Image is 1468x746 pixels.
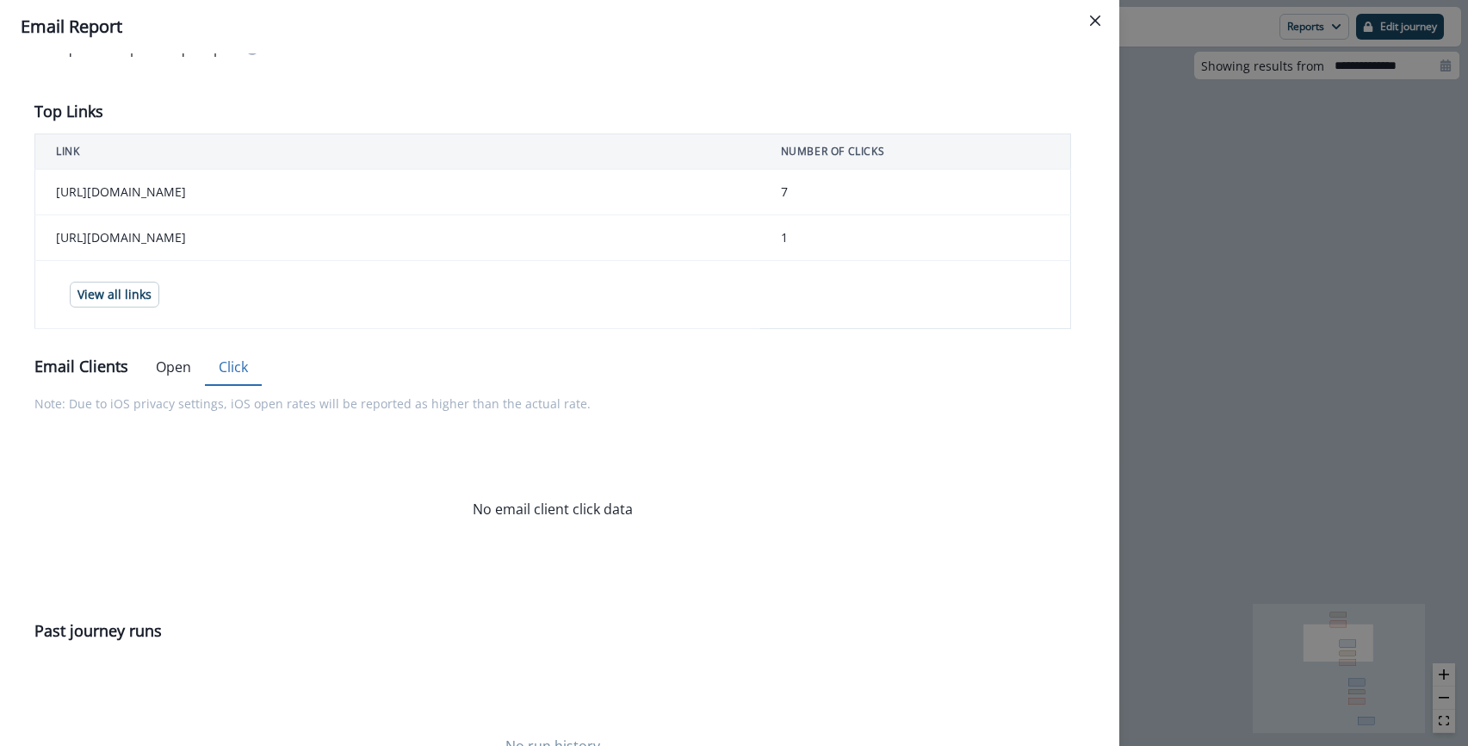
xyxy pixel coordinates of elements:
[1081,7,1109,34] button: Close
[77,288,152,302] p: View all links
[142,350,205,386] button: Open
[21,14,1099,40] div: Email Report
[35,215,760,261] td: [URL][DOMAIN_NAME]
[70,282,159,308] button: View all links
[34,355,128,378] p: Email Clients
[205,350,262,386] button: Click
[34,384,1071,423] p: Note: Due to iOS privacy settings, iOS open rates will be reported as higher than the actual rate.
[35,134,760,170] th: LINK
[760,134,1071,170] th: NUMBER OF CLICKS
[35,170,760,215] td: [URL][DOMAIN_NAME]
[760,170,1071,215] td: 7
[34,619,162,643] p: Past journey runs
[760,215,1071,261] td: 1
[34,100,103,123] p: Top Links
[34,423,1071,595] div: No email client click data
